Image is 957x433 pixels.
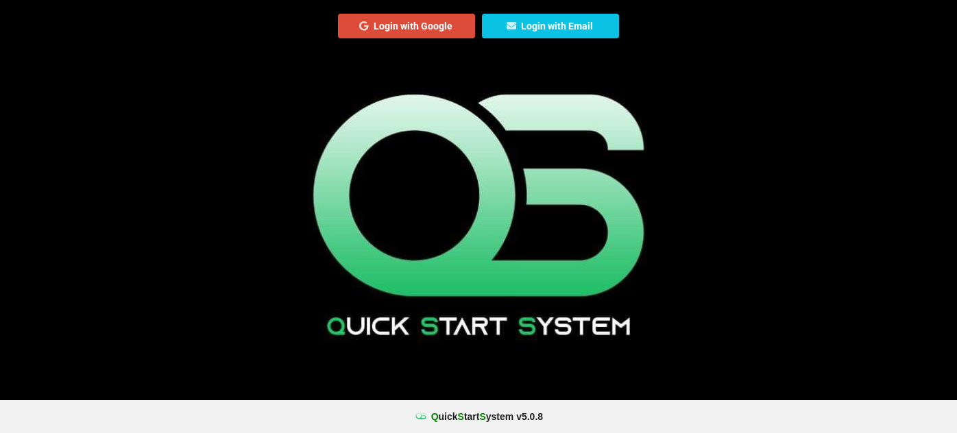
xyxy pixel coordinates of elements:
button: Login with Email [482,14,619,38]
span: Q [431,411,439,422]
b: uick tart ystem v 5.0.8 [431,410,543,423]
button: Login with Google [338,14,475,38]
span: S [479,411,485,422]
img: favicon.ico [414,410,428,423]
span: S [458,411,464,422]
